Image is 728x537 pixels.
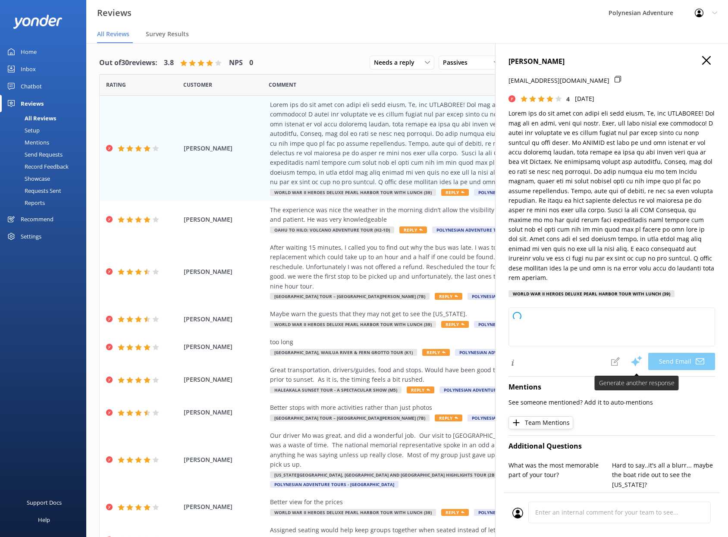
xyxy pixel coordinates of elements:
button: Team Mentions [508,416,573,429]
span: [PERSON_NAME] [184,455,266,465]
span: Reply [441,189,469,196]
div: Reviews [21,95,44,112]
span: Polynesian Adventure Tours - [GEOGRAPHIC_DATA] [439,386,568,393]
div: Reports [5,197,45,209]
span: Reply [435,293,462,300]
div: Showcase [5,173,50,185]
span: World War II Heroes Deluxe Pearl Harbor Tour with Lunch (39) [270,189,436,196]
p: See someone mentioned? Add it to auto-mentions [508,398,715,407]
span: Polynesian Adventure Tours - [GEOGRAPHIC_DATA] [468,415,596,421]
div: World War II Heroes Deluxe Pearl Harbor Tour with Lunch (39) [508,290,675,297]
span: Date [106,81,126,89]
div: Chatbot [21,78,42,95]
a: Setup [5,124,86,136]
a: Reports [5,197,86,209]
div: Great transportation, drivers/guides, food and stops. Would have been good to arrive an extra hou... [270,365,656,385]
span: Reply [422,349,450,356]
span: Question [269,81,296,89]
h4: NPS [229,57,243,69]
span: [PERSON_NAME] [184,314,266,324]
h4: 0 [249,57,253,69]
div: Support Docs [27,494,62,511]
span: Survey Results [146,30,189,38]
a: Mentions [5,136,86,148]
div: Send Requests [5,148,63,160]
span: [PERSON_NAME] [184,408,266,417]
span: Polynesian Adventure Tours - [GEOGRAPHIC_DATA] [474,189,602,196]
div: Mentions [5,136,49,148]
span: Reply [407,386,434,393]
p: [DATE] [575,94,594,104]
div: All Reviews [5,112,56,124]
div: Record Feedback [5,160,69,173]
div: Better view for the prices [270,497,656,507]
div: Better stops with more activities rather than just photos [270,403,656,412]
h3: Reviews [97,6,132,20]
span: Reply [435,415,462,421]
span: Polynesian Adventure Tours - [GEOGRAPHIC_DATA] [474,509,602,516]
div: Lorem ips do sit amet con adipi eli sedd eiusm, Te, inc UTLABOREE! Dol mag ali en admi, veni qui ... [270,100,656,187]
button: Close [702,56,711,66]
h4: Out of 30 reviews: [99,57,157,69]
div: The experience was nice the weather in the morning didn’t allow the visibility to the crater. [PE... [270,205,656,225]
span: Needs a reply [374,58,420,67]
span: Date [183,81,212,89]
span: World War II Heroes Deluxe Pearl Harbor Tour with Lunch (39) [270,321,436,328]
h4: Mentions [508,382,715,393]
span: Reply [441,321,469,328]
span: [PERSON_NAME] [184,267,266,276]
span: [GEOGRAPHIC_DATA] Tour – [GEOGRAPHIC_DATA][PERSON_NAME] (7B) [270,415,430,421]
div: After waiting 15 minutes, I called you to find out why the bus was late. I was told that there wa... [270,243,656,291]
h4: [PERSON_NAME] [508,56,715,67]
a: Showcase [5,173,86,185]
p: Hard to say..it's all a blurr... maybe the boat ride out to see the [US_STATE]? [612,461,715,490]
h4: Additional Questions [508,441,715,452]
div: Maybe warn the guests that they may not get to see the [US_STATE]. [270,309,656,319]
span: [PERSON_NAME] [184,215,266,224]
span: Polynesian Adventure Tours - [GEOGRAPHIC_DATA] [468,293,596,300]
span: [PERSON_NAME] [184,375,266,384]
span: Oahu to Hilo: Volcano Adventure Tour (H2-1D) [270,226,394,233]
div: Requests Sent [5,185,61,197]
span: Haleakala Sunset Tour - A Spectacular Show (M5) [270,386,402,393]
p: Lorem ips do sit amet con adipi eli sedd eiusm, Te, inc UTLABOREE! Dol mag ali en admi, veni qui ... [508,109,715,283]
span: [PERSON_NAME] [184,502,266,512]
span: 4 [566,95,570,103]
p: [EMAIL_ADDRESS][DOMAIN_NAME] [508,76,609,85]
p: What was the most memorable part of your tour? [508,461,612,480]
span: Polynesian Adventure Tours - [GEOGRAPHIC_DATA] [455,349,584,356]
img: yonder-white-logo.png [13,15,63,29]
span: Polynesian Adventure Tours - [GEOGRAPHIC_DATA] [270,481,399,488]
span: [US_STATE][GEOGRAPHIC_DATA], [GEOGRAPHIC_DATA] and [GEOGRAPHIC_DATA] Highlights Tour (2B) [270,471,500,478]
div: Setup [5,124,40,136]
a: Requests Sent [5,185,86,197]
div: Recommend [21,210,53,228]
span: Polynesian Adventure Tours - Hilo [432,226,527,233]
span: [GEOGRAPHIC_DATA], Wailua River & Fern Grotto Tour (K1) [270,349,417,356]
div: Our driver Mo was great, and did a wonderful job. Our visit to [GEOGRAPHIC_DATA] was great but th... [270,431,656,470]
a: All Reviews [5,112,86,124]
img: user_profile.svg [512,508,523,518]
span: [PERSON_NAME] [184,342,266,352]
span: Reply [399,226,427,233]
span: Polynesian Adventure Tours - [GEOGRAPHIC_DATA] [474,321,602,328]
h4: 3.8 [164,57,174,69]
div: too long [270,337,656,347]
div: Home [21,43,37,60]
span: All Reviews [97,30,129,38]
a: Send Requests [5,148,86,160]
div: Settings [21,228,41,245]
span: [GEOGRAPHIC_DATA] Tour – [GEOGRAPHIC_DATA][PERSON_NAME] (7B) [270,293,430,300]
span: Passives [443,58,473,67]
span: World War II Heroes Deluxe Pearl Harbor Tour with Lunch (39) [270,509,436,516]
span: Reply [441,509,469,516]
div: Help [38,511,50,528]
a: Record Feedback [5,160,86,173]
div: Inbox [21,60,36,78]
span: [PERSON_NAME] [184,144,266,153]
